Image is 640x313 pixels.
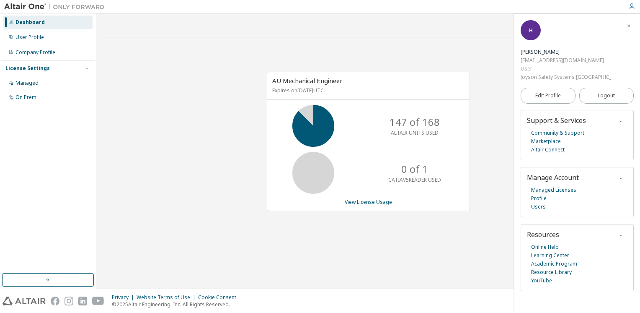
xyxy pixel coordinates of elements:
img: linkedin.svg [78,297,87,305]
div: Company Profile [15,49,55,56]
a: Resource Library [531,268,572,276]
a: Users [531,203,546,211]
img: Altair One [4,3,109,11]
span: H [529,27,533,34]
div: Cookie Consent [198,294,241,301]
span: Support & Services [527,116,586,125]
div: User Profile [15,34,44,41]
a: Managed Licenses [531,186,576,194]
div: License Settings [5,65,50,72]
a: Academic Program [531,260,577,268]
p: © 2025 Altair Engineering, Inc. All Rights Reserved. [112,301,241,308]
img: instagram.svg [65,297,73,305]
a: YouTube [531,276,552,285]
img: youtube.svg [92,297,104,305]
div: Website Terms of Use [137,294,198,301]
p: ALTAIR UNITS USED [391,129,439,136]
div: Managed [15,80,39,86]
a: Online Help [531,243,559,251]
p: Expires on [DATE] UTC [272,87,462,94]
div: Privacy [112,294,137,301]
div: Joyson Safety Systems [GEOGRAPHIC_DATA] [521,73,611,81]
p: 147 of 168 [390,115,440,129]
a: Altair Connect [531,146,565,154]
img: facebook.svg [51,297,59,305]
img: altair_logo.svg [3,297,46,305]
div: [EMAIL_ADDRESS][DOMAIN_NAME] [521,56,611,65]
a: View License Usage [345,198,392,206]
p: CATIAV5READER USED [388,176,441,183]
a: Marketplace [531,137,561,146]
span: Logout [598,91,615,100]
a: Edit Profile [521,88,575,104]
button: Logout [579,88,634,104]
span: Manage Account [527,173,579,182]
p: 0 of 1 [401,162,428,176]
span: AU Mechanical Engineer [272,76,343,85]
span: Edit Profile [535,92,561,99]
div: Hirotaka Nakamura [521,48,611,56]
a: Learning Center [531,251,569,260]
div: On Prem [15,94,36,101]
div: Dashboard [15,19,45,26]
a: Profile [531,194,547,203]
span: Resources [527,230,559,239]
div: User [521,65,611,73]
a: Community & Support [531,129,584,137]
